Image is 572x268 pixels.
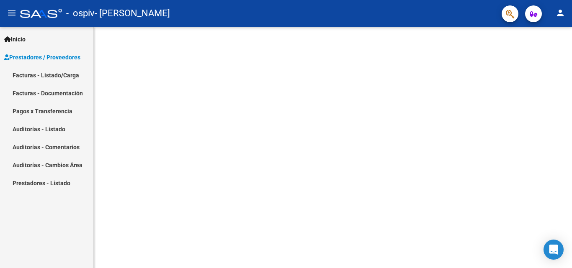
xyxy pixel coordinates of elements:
div: Open Intercom Messenger [544,240,564,260]
mat-icon: menu [7,8,17,18]
span: Inicio [4,35,26,44]
mat-icon: person [555,8,565,18]
span: Prestadores / Proveedores [4,53,80,62]
span: - ospiv [66,4,95,23]
span: - [PERSON_NAME] [95,4,170,23]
